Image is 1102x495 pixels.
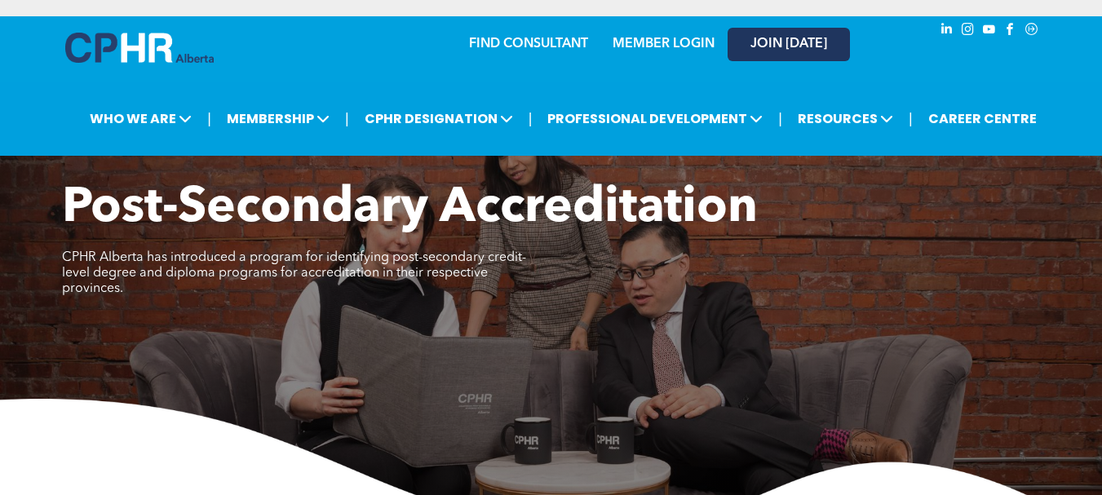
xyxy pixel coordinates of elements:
[85,104,197,134] span: WHO WE ARE
[923,104,1042,134] a: CAREER CENTRE
[529,102,533,135] li: |
[65,33,214,63] img: A blue and white logo for cp alberta
[222,104,334,134] span: MEMBERSHIP
[980,20,998,42] a: youtube
[62,251,526,295] span: CPHR Alberta has introduced a program for identifying post-secondary credit-level degree and dipl...
[750,37,827,52] span: JOIN [DATE]
[542,104,768,134] span: PROFESSIONAL DEVELOPMENT
[469,38,588,51] a: FIND CONSULTANT
[207,102,211,135] li: |
[938,20,956,42] a: linkedin
[778,102,782,135] li: |
[62,184,758,233] span: Post-Secondary Accreditation
[728,28,850,61] a: JOIN [DATE]
[793,104,898,134] span: RESOURCES
[613,38,715,51] a: MEMBER LOGIN
[909,102,913,135] li: |
[959,20,977,42] a: instagram
[345,102,349,135] li: |
[1002,20,1020,42] a: facebook
[360,104,518,134] span: CPHR DESIGNATION
[1023,20,1041,42] a: Social network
